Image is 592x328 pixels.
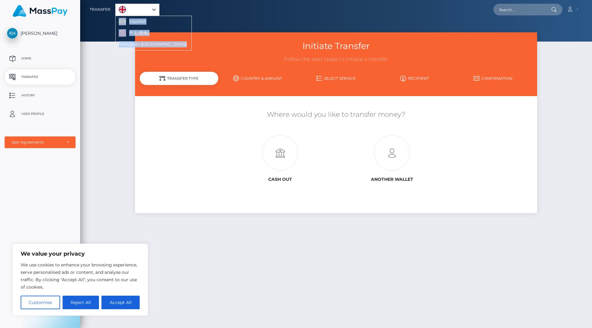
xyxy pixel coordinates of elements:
ul: Language list [115,16,192,51]
a: User Profile [5,106,76,122]
button: Customise [21,296,60,309]
button: Accept All [101,296,140,309]
h6: Another wallet [341,177,443,182]
div: User Agreements [11,140,62,145]
a: Home [5,51,76,66]
a: Transfer [5,69,76,85]
input: Search... [493,4,551,15]
p: User Profile [7,109,73,119]
button: User Agreements [5,136,76,148]
button: Reject All [63,296,99,309]
h3: Initiate Transfer [140,40,532,52]
div: Language [115,4,159,16]
h3: Follow the next steps to initiate a transfer [140,56,532,63]
p: Transfer [7,72,73,82]
a: English [116,4,159,15]
a: Recipient [375,73,454,84]
a: Select Service [297,73,376,84]
div: Transfer Type [140,72,218,85]
h6: Cash out [229,177,331,182]
h5: Where would you like to transfer money? [140,110,532,119]
a: Confirmation [454,73,532,84]
a: History [5,88,76,103]
div: We value your privacy [12,244,148,316]
a: Transfer [90,3,110,16]
img: MassPay [13,5,68,17]
p: We value your privacy [21,250,140,257]
a: Country & Amount [218,73,297,84]
p: Home [7,54,73,63]
aside: Language selected: English [115,4,159,16]
p: We use cookies to enhance your browsing experience, serve personalised ads or content, and analys... [21,261,140,291]
a: Português ([GEOGRAPHIC_DATA]) [116,39,191,50]
a: Español [116,16,150,27]
p: History [7,91,73,100]
a: 中文 (简体) [116,27,153,39]
span: [PERSON_NAME] [5,30,76,36]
